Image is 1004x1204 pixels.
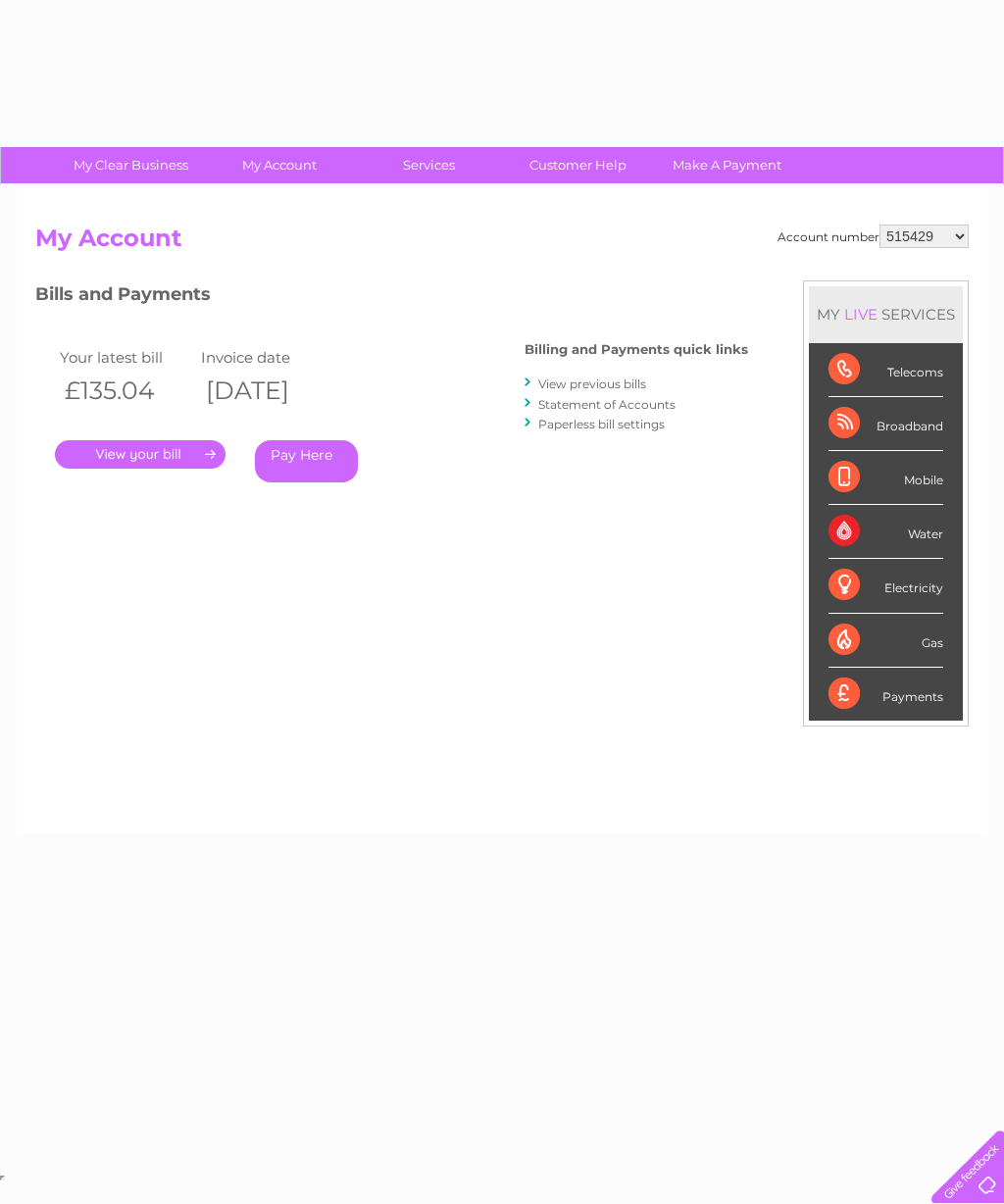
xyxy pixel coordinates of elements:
div: Telecoms [828,343,943,397]
a: . [55,440,226,469]
div: Payments [828,668,943,721]
a: Statement of Accounts [538,397,676,412]
td: Your latest bill [55,344,196,371]
h2: My Account [35,225,969,262]
a: Customer Help [497,147,659,183]
div: Broadband [828,397,943,451]
div: Mobile [828,451,943,505]
a: View previous bills [538,376,646,391]
a: My Account [199,147,361,183]
a: My Clear Business [50,147,212,183]
a: Services [348,147,510,183]
h3: Bills and Payments [35,280,748,315]
a: Pay Here [255,440,358,482]
th: [DATE] [196,371,337,411]
td: Invoice date [196,344,337,371]
h4: Billing and Payments quick links [525,342,748,357]
a: Paperless bill settings [538,417,665,431]
div: Electricity [828,559,943,613]
div: Account number [778,225,969,248]
div: Water [828,505,943,559]
div: Gas [828,614,943,668]
div: LIVE [840,305,881,324]
a: Make A Payment [646,147,808,183]
th: £135.04 [55,371,196,411]
div: MY SERVICES [809,286,963,342]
